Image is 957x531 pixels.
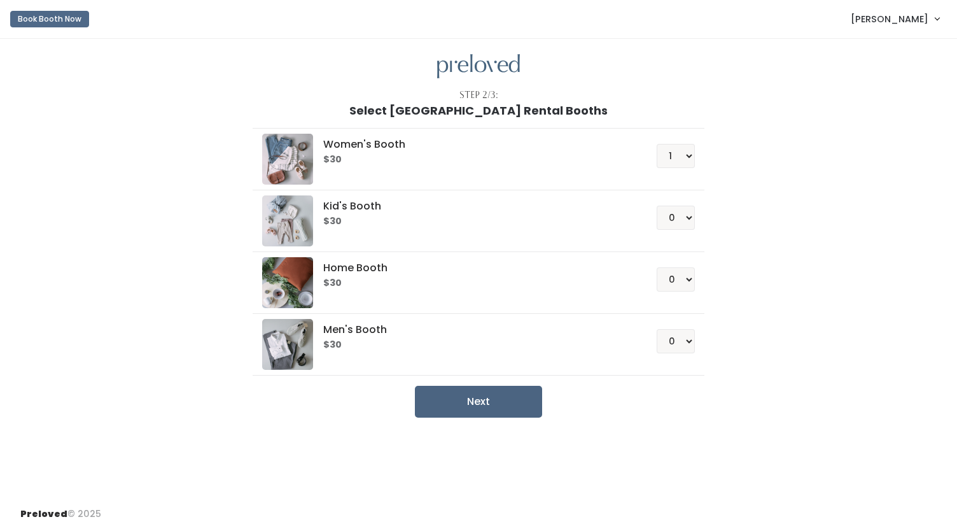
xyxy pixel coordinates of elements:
[415,386,542,418] button: Next
[323,340,625,350] h6: $30
[323,324,625,336] h5: Men's Booth
[323,278,625,288] h6: $30
[349,104,608,117] h1: Select [GEOGRAPHIC_DATA] Rental Booths
[323,262,625,274] h5: Home Booth
[262,195,313,246] img: preloved logo
[262,319,313,370] img: preloved logo
[20,497,101,521] div: © 2025
[20,507,67,520] span: Preloved
[459,88,498,102] div: Step 2/3:
[838,5,952,32] a: [PERSON_NAME]
[10,5,89,33] a: Book Booth Now
[10,11,89,27] button: Book Booth Now
[262,134,313,185] img: preloved logo
[437,54,520,79] img: preloved logo
[323,201,625,212] h5: Kid's Booth
[851,12,928,26] span: [PERSON_NAME]
[323,155,625,165] h6: $30
[323,216,625,227] h6: $30
[262,257,313,308] img: preloved logo
[323,139,625,150] h5: Women's Booth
